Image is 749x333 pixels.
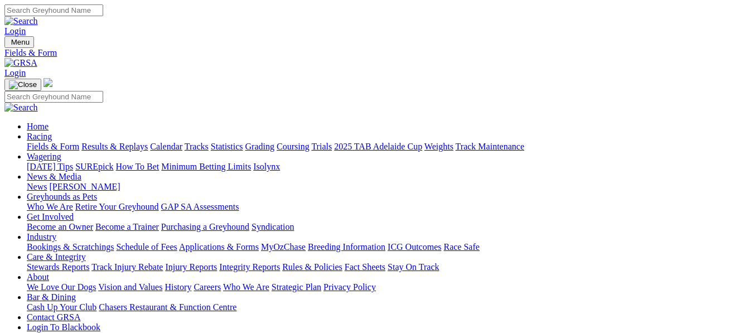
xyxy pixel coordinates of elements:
a: Login [4,68,26,78]
a: Get Involved [27,212,74,221]
a: Who We Are [223,282,269,292]
a: Breeding Information [308,242,385,252]
a: Purchasing a Greyhound [161,222,249,231]
a: Vision and Values [98,282,162,292]
a: Track Maintenance [456,142,524,151]
a: News [27,182,47,191]
a: Home [27,122,49,131]
a: Coursing [277,142,310,151]
a: Industry [27,232,56,242]
a: Cash Up Your Club [27,302,96,312]
a: Results & Replays [81,142,148,151]
a: Bookings & Scratchings [27,242,114,252]
div: Racing [27,142,745,152]
a: Weights [424,142,453,151]
a: Fields & Form [27,142,79,151]
a: MyOzChase [261,242,306,252]
a: Retire Your Greyhound [75,202,159,211]
a: Chasers Restaurant & Function Centre [99,302,236,312]
a: Tracks [185,142,209,151]
img: Search [4,103,38,113]
button: Toggle navigation [4,36,34,48]
a: History [165,282,191,292]
div: About [27,282,745,292]
div: Bar & Dining [27,302,745,312]
a: Bar & Dining [27,292,76,302]
div: Get Involved [27,222,745,232]
a: Become an Owner [27,222,93,231]
a: Minimum Betting Limits [161,162,251,171]
div: Care & Integrity [27,262,745,272]
a: Track Injury Rebate [91,262,163,272]
a: Contact GRSA [27,312,80,322]
a: Greyhounds as Pets [27,192,97,201]
a: ICG Outcomes [388,242,441,252]
a: Race Safe [443,242,479,252]
input: Search [4,4,103,16]
img: GRSA [4,58,37,68]
a: [DATE] Tips [27,162,73,171]
a: Statistics [211,142,243,151]
a: Careers [194,282,221,292]
a: Privacy Policy [323,282,376,292]
a: Trials [311,142,332,151]
img: logo-grsa-white.png [44,78,52,87]
a: [PERSON_NAME] [49,182,120,191]
a: Login To Blackbook [27,322,100,332]
a: Stewards Reports [27,262,89,272]
a: Fields & Form [4,48,745,58]
div: Wagering [27,162,745,172]
a: Syndication [252,222,294,231]
input: Search [4,91,103,103]
div: Greyhounds as Pets [27,202,745,212]
a: Schedule of Fees [116,242,177,252]
a: Stay On Track [388,262,439,272]
a: Injury Reports [165,262,217,272]
img: Search [4,16,38,26]
a: 2025 TAB Adelaide Cup [334,142,422,151]
a: Fact Sheets [345,262,385,272]
a: Racing [27,132,52,141]
img: Close [9,80,37,89]
a: Isolynx [253,162,280,171]
a: Calendar [150,142,182,151]
a: GAP SA Assessments [161,202,239,211]
a: Who We Are [27,202,73,211]
div: News & Media [27,182,745,192]
a: Become a Trainer [95,222,159,231]
a: How To Bet [116,162,160,171]
a: Strategic Plan [272,282,321,292]
a: About [27,272,49,282]
div: Industry [27,242,745,252]
a: Login [4,26,26,36]
a: SUREpick [75,162,113,171]
a: Integrity Reports [219,262,280,272]
button: Toggle navigation [4,79,41,91]
a: Grading [245,142,274,151]
a: Care & Integrity [27,252,86,262]
a: Wagering [27,152,61,161]
a: We Love Our Dogs [27,282,96,292]
a: Rules & Policies [282,262,342,272]
a: News & Media [27,172,81,181]
a: Applications & Forms [179,242,259,252]
span: Menu [11,38,30,46]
